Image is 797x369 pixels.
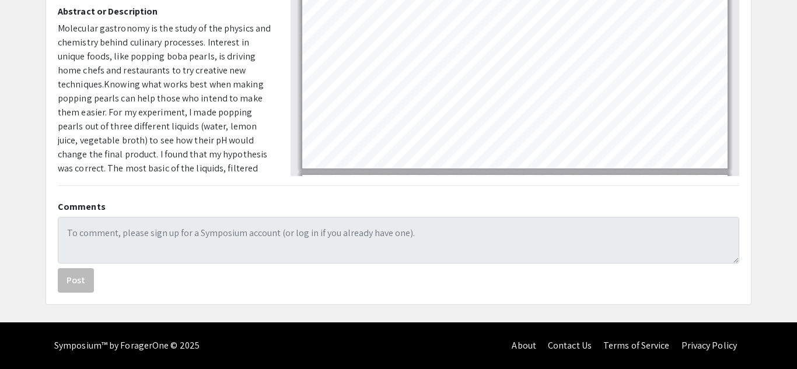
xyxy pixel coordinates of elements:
[58,268,94,293] button: Post
[548,339,592,352] a: Contact Us
[58,22,271,90] span: Molecular gastronomy is the study of the physics and chemistry behind culinary processes. Interes...
[58,6,273,17] h2: Abstract or Description
[54,322,200,369] div: Symposium™ by ForagerOne © 2025
[9,317,50,360] iframe: Chat
[512,339,536,352] a: About
[58,78,269,300] span: Knowing what works best when making popping pearls can help those who intend to make them easier....
[681,339,737,352] a: Privacy Policy
[603,339,670,352] a: Terms of Service
[58,201,739,212] h2: Comments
